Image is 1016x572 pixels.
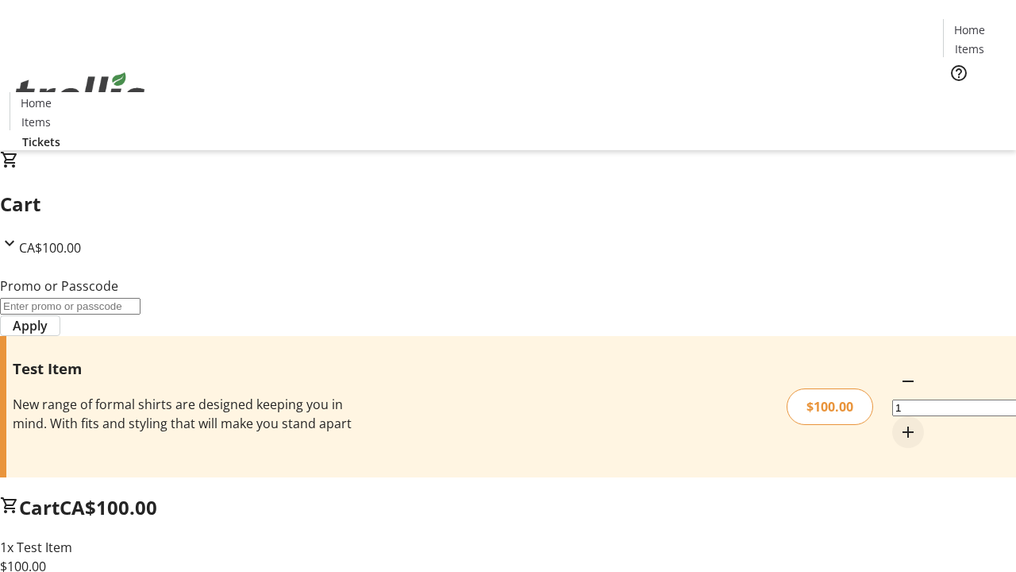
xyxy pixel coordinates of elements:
[13,357,360,380] h3: Test Item
[13,395,360,433] div: New range of formal shirts are designed keeping you in mind. With fits and styling that will make...
[956,92,994,109] span: Tickets
[13,316,48,335] span: Apply
[19,239,81,257] span: CA$100.00
[10,55,151,134] img: Orient E2E Organization vjlQ4Jt33u's Logo
[21,114,51,130] span: Items
[21,95,52,111] span: Home
[954,21,985,38] span: Home
[787,388,873,425] div: $100.00
[944,41,995,57] a: Items
[944,21,995,38] a: Home
[22,133,60,150] span: Tickets
[10,95,61,111] a: Home
[943,57,975,89] button: Help
[955,41,984,57] span: Items
[892,416,924,448] button: Increment by one
[943,92,1006,109] a: Tickets
[10,133,73,150] a: Tickets
[10,114,61,130] a: Items
[892,365,924,397] button: Decrement by one
[60,494,157,520] span: CA$100.00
